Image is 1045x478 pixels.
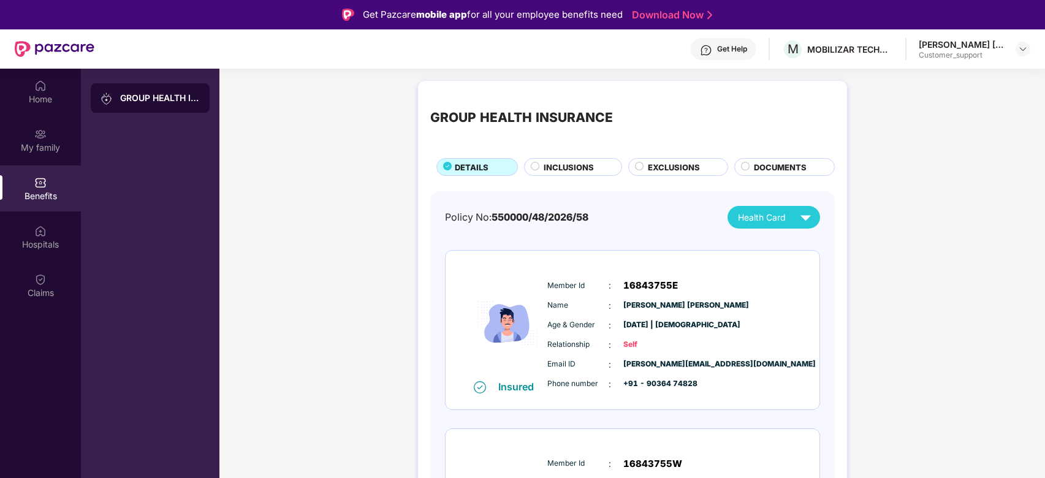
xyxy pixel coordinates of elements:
span: : [609,338,611,352]
div: MOBILIZAR TECHNOLOGIES PRIVATE LIMITED [807,44,893,55]
img: Logo [342,9,354,21]
button: Health Card [728,206,820,229]
div: [PERSON_NAME] [PERSON_NAME] [919,39,1005,50]
span: Relationship [547,339,609,351]
span: Email ID [547,358,609,370]
div: GROUP HEALTH INSURANCE [120,92,200,104]
span: Health Card [738,211,786,224]
img: svg+xml;base64,PHN2ZyB4bWxucz0iaHR0cDovL3d3dy53My5vcmcvMjAwMC9zdmciIHZpZXdCb3g9IjAgMCAyNCAyNCIgd2... [795,207,816,228]
strong: mobile app [416,9,467,20]
div: Get Help [717,44,747,54]
span: 16843755W [623,457,682,471]
div: Policy No: [445,210,588,225]
span: Age & Gender [547,319,609,331]
div: Get Pazcare for all your employee benefits need [363,7,623,22]
img: svg+xml;base64,PHN2ZyB4bWxucz0iaHR0cDovL3d3dy53My5vcmcvMjAwMC9zdmciIHdpZHRoPSIxNiIgaGVpZ2h0PSIxNi... [474,381,486,393]
div: Customer_support [919,50,1005,60]
span: Member Id [547,280,609,292]
span: DOCUMENTS [754,161,807,173]
span: Self [623,339,685,351]
span: Phone number [547,378,609,390]
span: : [609,279,611,292]
span: : [609,319,611,332]
span: 16843755E [623,278,678,293]
span: [PERSON_NAME][EMAIL_ADDRESS][DOMAIN_NAME] [623,358,685,370]
span: [DATE] | [DEMOGRAPHIC_DATA] [623,319,685,331]
span: M [788,42,799,56]
a: Download Now [632,9,709,21]
div: Insured [498,381,541,393]
span: Name [547,300,609,311]
span: INCLUSIONS [544,161,594,173]
img: svg+xml;base64,PHN2ZyBpZD0iSGVscC0zMngzMiIgeG1sbnM9Imh0dHA6Ly93d3cudzMub3JnLzIwMDAvc3ZnIiB3aWR0aD... [700,44,712,56]
span: 550000/48/2026/58 [492,211,588,223]
img: svg+xml;base64,PHN2ZyBpZD0iQ2xhaW0iIHhtbG5zPSJodHRwOi8vd3d3LnczLm9yZy8yMDAwL3N2ZyIgd2lkdGg9IjIwIi... [34,273,47,286]
span: : [609,299,611,313]
img: svg+xml;base64,PHN2ZyBpZD0iSG9tZSIgeG1sbnM9Imh0dHA6Ly93d3cudzMub3JnLzIwMDAvc3ZnIiB3aWR0aD0iMjAiIG... [34,80,47,92]
img: icon [471,267,544,380]
img: svg+xml;base64,PHN2ZyBpZD0iQmVuZWZpdHMiIHhtbG5zPSJodHRwOi8vd3d3LnczLm9yZy8yMDAwL3N2ZyIgd2lkdGg9Ij... [34,176,47,189]
span: +91 - 90364 74828 [623,378,685,390]
img: Stroke [707,9,712,21]
img: svg+xml;base64,PHN2ZyBpZD0iRHJvcGRvd24tMzJ4MzIiIHhtbG5zPSJodHRwOi8vd3d3LnczLm9yZy8yMDAwL3N2ZyIgd2... [1018,44,1028,54]
span: EXCLUSIONS [648,161,700,173]
span: : [609,457,611,471]
span: : [609,377,611,391]
div: GROUP HEALTH INSURANCE [430,108,613,128]
img: svg+xml;base64,PHN2ZyB3aWR0aD0iMjAiIGhlaWdodD0iMjAiIHZpZXdCb3g9IjAgMCAyMCAyMCIgZmlsbD0ibm9uZSIgeG... [101,93,113,105]
img: New Pazcare Logo [15,41,94,57]
span: DETAILS [455,161,488,173]
img: svg+xml;base64,PHN2ZyBpZD0iSG9zcGl0YWxzIiB4bWxucz0iaHR0cDovL3d3dy53My5vcmcvMjAwMC9zdmciIHdpZHRoPS... [34,225,47,237]
span: [PERSON_NAME] [PERSON_NAME] [623,300,685,311]
span: : [609,358,611,371]
img: svg+xml;base64,PHN2ZyB3aWR0aD0iMjAiIGhlaWdodD0iMjAiIHZpZXdCb3g9IjAgMCAyMCAyMCIgZmlsbD0ibm9uZSIgeG... [34,128,47,140]
span: Member Id [547,458,609,469]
